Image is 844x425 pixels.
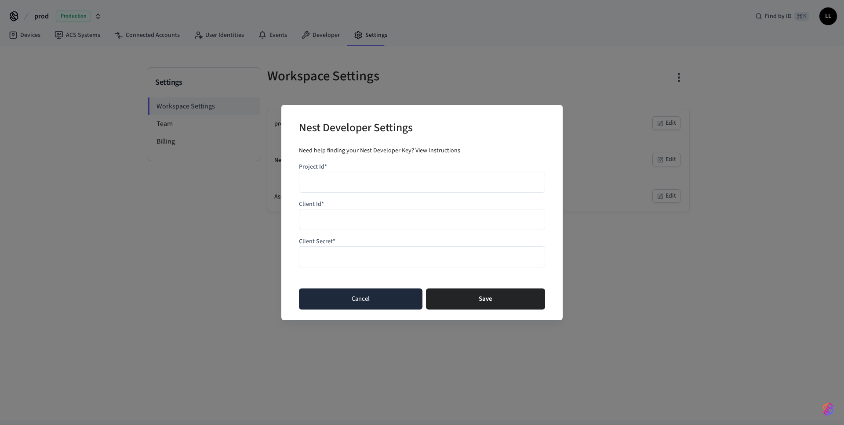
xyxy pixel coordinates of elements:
label: Client Id* [299,200,324,209]
h2: Nest Developer Settings [299,115,413,142]
a: View Instructions [415,146,460,155]
img: SeamLogoGradient.69752ec5.svg [823,402,833,416]
button: Save [426,288,545,310]
label: Project Id* [299,162,327,171]
button: Cancel [299,288,422,310]
div: Need help finding your Nest Developer Key? [299,146,545,155]
label: Client Secret* [299,237,335,246]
